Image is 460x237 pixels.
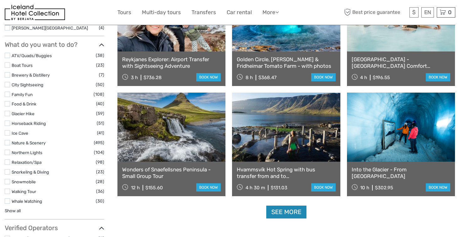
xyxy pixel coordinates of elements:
[5,208,21,213] a: Show all
[99,24,104,31] span: (4)
[360,75,367,80] span: 4 h
[131,75,138,80] span: 3 h
[96,188,104,195] span: (36)
[96,62,104,69] span: (23)
[72,10,80,17] button: Open LiveChat chat widget
[196,73,221,81] a: book now
[12,140,46,145] a: Nature & Scenery
[227,8,252,17] a: Car rental
[12,170,49,175] a: Snorkeling & Diving
[97,129,104,137] span: (41)
[271,185,287,191] div: $131.03
[447,9,452,15] span: 0
[96,110,104,117] span: (59)
[12,92,33,97] a: Family Fun
[96,178,104,185] span: (28)
[94,91,104,98] span: (108)
[12,199,42,204] a: Whale Watching
[96,81,104,88] span: (50)
[96,168,104,175] span: (23)
[237,166,335,179] a: Hvammsvík Hot Spring with bus transfer from and to [GEOGRAPHIC_DATA]
[5,224,104,232] h3: Verified Operators
[373,75,390,80] div: $196.55
[311,73,336,81] a: book now
[352,56,450,69] a: [GEOGRAPHIC_DATA] - [GEOGRAPHIC_DATA] Comfort including admission
[12,160,41,165] a: Relaxation/Spa
[96,197,104,205] span: (30)
[375,185,393,191] div: $302.95
[360,185,369,191] span: 10 h
[426,183,450,191] a: book now
[12,111,35,116] a: Glacier Hike
[12,121,46,126] a: Horseback Riding
[196,183,221,191] a: book now
[5,41,104,48] h3: What do you want to do?
[99,71,104,78] span: (7)
[426,73,450,81] a: book now
[352,166,450,179] a: Into the Glacier - From [GEOGRAPHIC_DATA]
[96,52,104,59] span: (38)
[143,75,162,80] div: $736.28
[117,8,131,17] a: Tours
[122,56,221,69] a: Reykjanes Explorer: Airport Transfer with Sightseeing Adventure
[262,8,279,17] a: More
[237,56,335,69] a: Golden Circle, [PERSON_NAME] & Fridheimar Tomato Farm - with photos
[5,5,65,20] img: 481-8f989b07-3259-4bb0-90ed-3da368179bdc_logo_small.jpg
[97,120,104,127] span: (51)
[311,183,336,191] a: book now
[246,185,265,191] span: 4 h 30 m
[96,159,104,166] span: (98)
[12,73,50,78] a: Brewery & Distillery
[12,63,33,68] a: Boat Tours
[12,25,88,30] a: [PERSON_NAME][GEOGRAPHIC_DATA]
[12,101,36,106] a: Food & Drink
[12,179,36,184] a: Snowmobile
[12,53,52,58] a: ATV/Quads/Buggies
[12,189,36,194] a: Walking Tour
[421,7,434,18] div: EN
[122,166,221,179] a: Wonders of Snaefellsnes Peninsula - Small Group Tour
[258,75,277,80] div: $368.47
[94,149,104,156] span: (104)
[9,11,71,16] p: We're away right now. Please check back later!
[343,7,408,18] span: Best price guarantee
[246,75,253,80] span: 8 h
[96,100,104,107] span: (40)
[131,185,140,191] span: 12 h
[145,185,163,191] div: $155.60
[12,82,43,87] a: City Sightseeing
[12,150,42,155] a: Northern Lights
[412,9,416,15] span: $
[192,8,216,17] a: Transfers
[266,206,306,218] a: See more
[12,131,28,136] a: Ice Cave
[94,139,104,146] span: (495)
[142,8,181,17] a: Multi-day tours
